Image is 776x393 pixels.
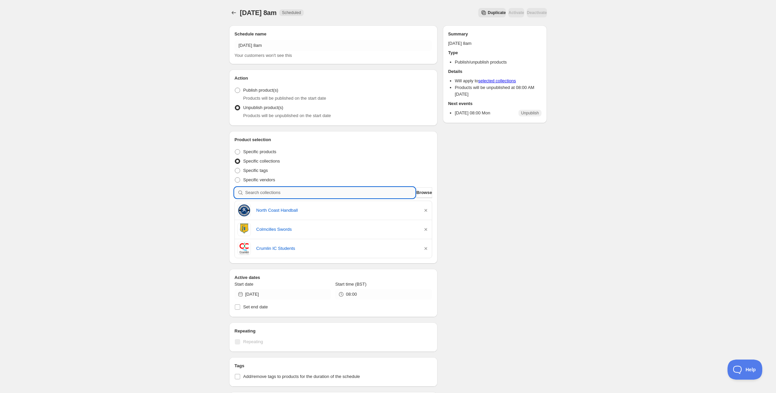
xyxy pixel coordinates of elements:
h2: Type [448,50,542,56]
span: Start time (BST) [335,282,366,287]
span: Browse [416,189,432,196]
a: North Coast Handball [256,207,417,214]
button: Secondary action label [478,8,506,17]
span: Specific vendors [243,177,275,182]
span: Your customers won't see this [234,53,292,58]
span: Unpublish product(s) [243,105,283,110]
span: Set end date [243,304,268,309]
h2: Schedule name [234,31,432,37]
h2: Details [448,68,542,75]
span: Unpublish [521,110,539,116]
p: [DATE] 08:00 Mon [455,110,490,116]
span: Publish product(s) [243,88,278,93]
input: Search collections [245,187,415,198]
h2: Product selection [234,136,432,143]
li: Products will be unpublished at 08:00 AM [DATE] [455,84,542,98]
span: Repeating [243,339,263,344]
span: Start date [234,282,253,287]
li: Publish/unpublish products [455,59,542,66]
a: selected collections [478,78,516,83]
button: Schedules [229,8,238,17]
h2: Next events [448,100,542,107]
h2: Repeating [234,328,432,334]
iframe: Toggle Customer Support [727,360,763,380]
h2: Tags [234,363,432,369]
span: Products will be unpublished on the start date [243,113,331,118]
span: Duplicate [488,10,506,15]
p: [DATE] 8am [448,40,542,47]
span: Specific tags [243,168,268,173]
li: Will apply to [455,78,542,84]
button: Browse [416,187,432,198]
span: Add/remove tags to products for the duration of the schedule [243,374,360,379]
span: Scheduled [282,10,301,15]
a: Crumlin IC Students [256,245,417,252]
h2: Action [234,75,432,82]
a: Colmcilles Swords [256,226,417,233]
span: Specific products [243,149,276,154]
span: Specific collections [243,159,280,164]
h2: Summary [448,31,542,37]
span: Products will be published on the start date [243,96,326,101]
h2: Active dates [234,274,432,281]
span: [DATE] 8am [240,9,277,16]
